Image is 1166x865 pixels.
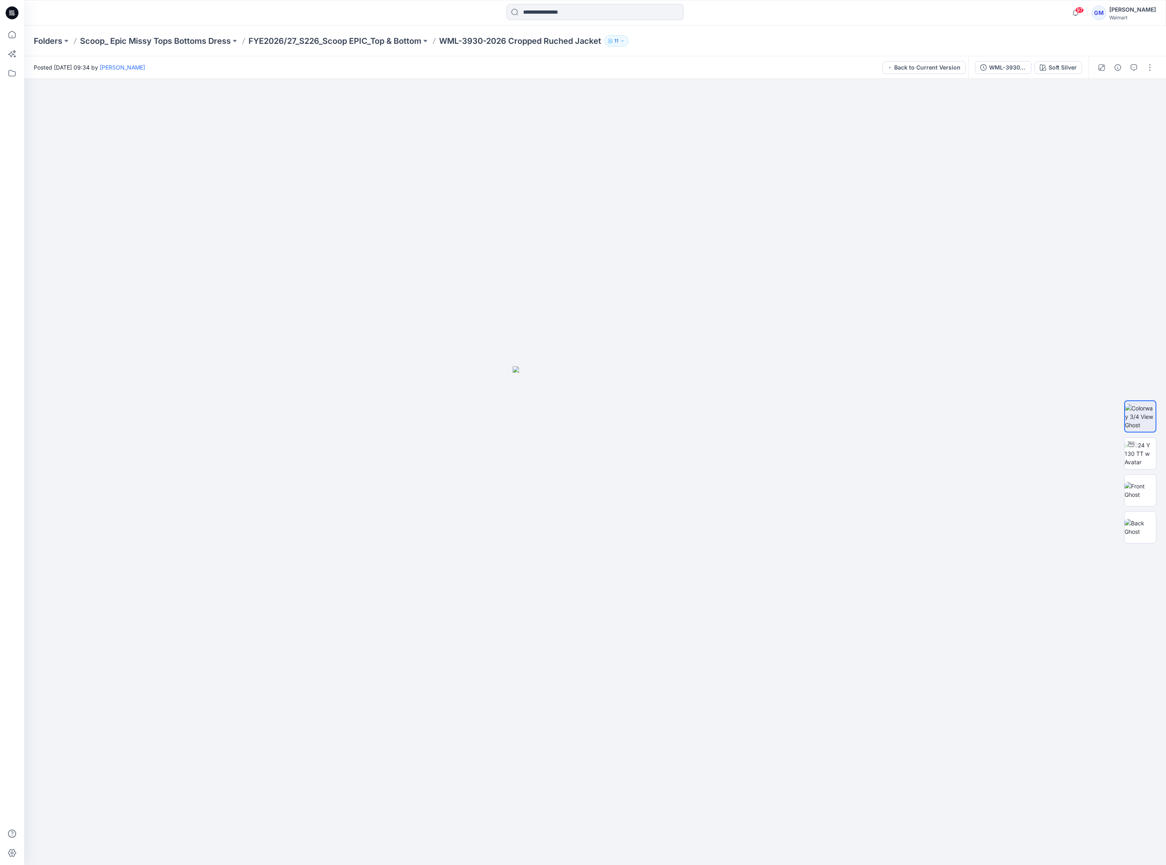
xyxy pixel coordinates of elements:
button: 11 [604,35,628,47]
span: Posted [DATE] 09:34 by [34,63,145,72]
button: Soft Silver [1035,61,1082,74]
div: GM [1092,6,1106,20]
p: 11 [614,37,618,45]
button: WML-3930-2026 Cropped Jacket_Soft Silver [975,61,1031,74]
button: Details [1111,61,1124,74]
img: 2024 Y 130 TT w Avatar [1125,441,1156,466]
a: [PERSON_NAME] [100,64,145,71]
div: Soft Silver [1049,63,1077,72]
p: WML-3930-2026 Cropped Ruched Jacket [439,35,601,47]
div: [PERSON_NAME] [1109,5,1156,14]
img: Front Ghost [1125,482,1156,499]
span: 97 [1075,7,1084,13]
a: FYE2026/27_S226_Scoop EPIC_Top & Bottom [248,35,421,47]
div: WML-3930-2026 Cropped Jacket_Soft Silver [989,63,1026,72]
img: eyJhbGciOiJIUzI1NiIsImtpZCI6IjAiLCJzbHQiOiJzZXMiLCJ0eXAiOiJKV1QifQ.eyJkYXRhIjp7InR5cGUiOiJzdG9yYW... [513,366,677,865]
div: Walmart [1109,14,1156,20]
a: Folders [34,35,62,47]
a: Scoop_ Epic Missy Tops Bottoms Dress [80,35,231,47]
img: Back Ghost [1125,519,1156,536]
button: Back to Current Version [883,61,966,74]
img: Colorway 3/4 View Ghost [1125,404,1156,429]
